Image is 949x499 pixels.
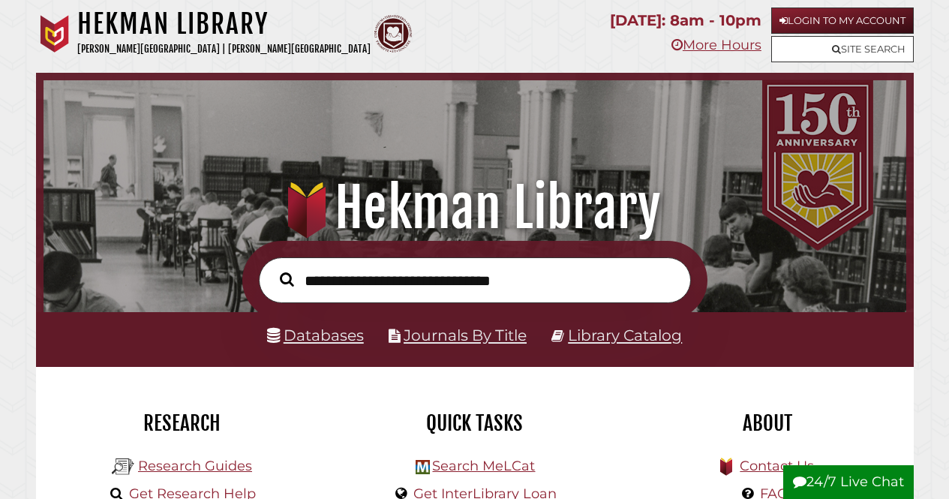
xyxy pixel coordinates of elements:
img: Hekman Library Logo [416,460,430,474]
h1: Hekman Library [77,8,371,41]
a: Site Search [771,36,914,62]
a: Search MeLCat [432,458,535,474]
img: Calvin University [36,15,74,53]
a: Research Guides [138,458,252,474]
h2: Quick Tasks [340,410,610,436]
button: Search [272,269,302,290]
a: Library Catalog [568,326,682,344]
h2: Research [47,410,317,436]
a: Login to My Account [771,8,914,34]
a: More Hours [671,37,761,53]
h2: About [632,410,902,436]
p: [DATE]: 8am - 10pm [610,8,761,34]
h1: Hekman Library [57,175,891,241]
a: Databases [267,326,364,344]
i: Search [280,272,294,287]
img: Hekman Library Logo [112,455,134,478]
a: Journals By Title [404,326,527,344]
img: Calvin Theological Seminary [374,15,412,53]
p: [PERSON_NAME][GEOGRAPHIC_DATA] | [PERSON_NAME][GEOGRAPHIC_DATA] [77,41,371,58]
a: Contact Us [740,458,814,474]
